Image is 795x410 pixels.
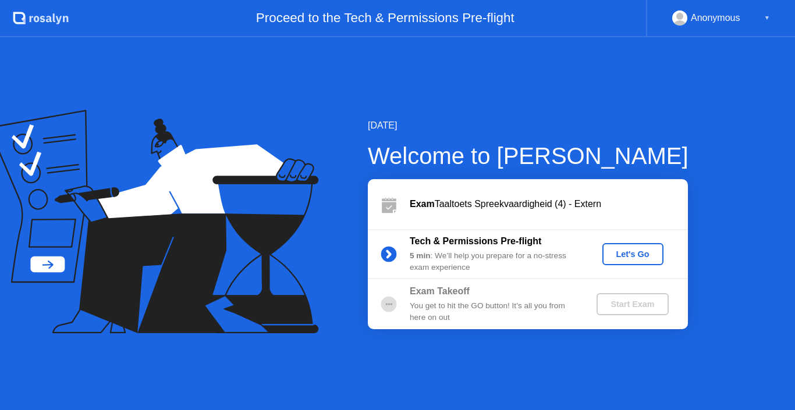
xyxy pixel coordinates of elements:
[691,10,740,26] div: Anonymous
[410,199,435,209] b: Exam
[601,300,663,309] div: Start Exam
[602,243,663,265] button: Let's Go
[410,286,470,296] b: Exam Takeoff
[410,236,541,246] b: Tech & Permissions Pre-flight
[368,119,688,133] div: [DATE]
[410,300,577,324] div: You get to hit the GO button! It’s all you from here on out
[607,249,659,259] div: Let's Go
[764,10,770,26] div: ▼
[597,293,668,315] button: Start Exam
[410,250,577,274] div: : We’ll help you prepare for a no-stress exam experience
[368,138,688,173] div: Welcome to [PERSON_NAME]
[410,197,688,211] div: Taaltoets Spreekvaardigheid (4) - Extern
[410,251,431,260] b: 5 min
